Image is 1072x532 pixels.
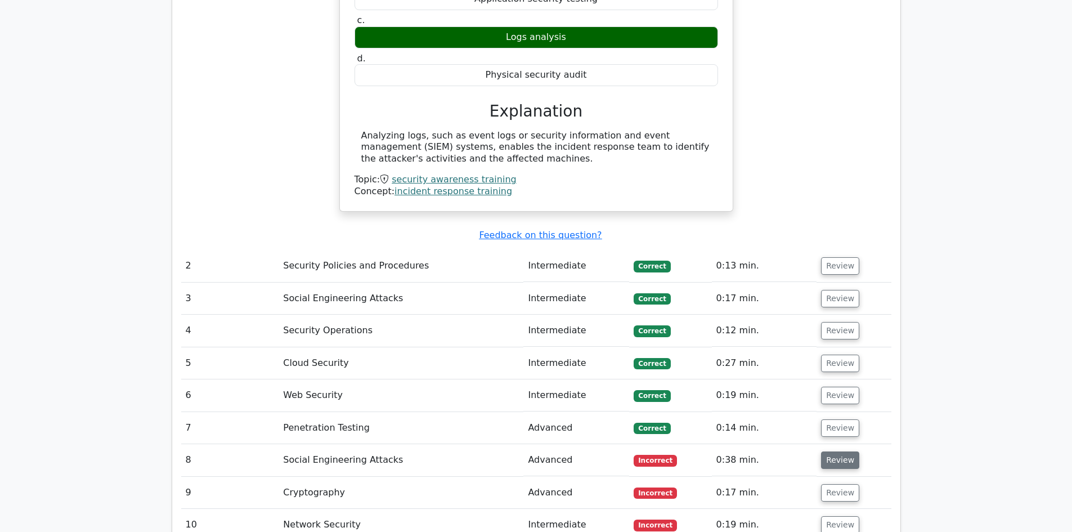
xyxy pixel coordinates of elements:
[712,477,817,509] td: 0:17 min.
[279,250,523,282] td: Security Policies and Procedures
[712,379,817,412] td: 0:19 min.
[181,379,279,412] td: 6
[523,315,629,347] td: Intermediate
[181,444,279,476] td: 8
[279,412,523,444] td: Penetration Testing
[821,322,859,339] button: Review
[523,283,629,315] td: Intermediate
[279,315,523,347] td: Security Operations
[279,283,523,315] td: Social Engineering Attacks
[181,315,279,347] td: 4
[279,379,523,412] td: Web Security
[634,325,670,337] span: Correct
[279,347,523,379] td: Cloud Security
[357,53,366,64] span: d.
[479,230,602,240] a: Feedback on this question?
[712,283,817,315] td: 0:17 min.
[392,174,516,185] a: security awareness training
[355,186,718,198] div: Concept:
[523,347,629,379] td: Intermediate
[361,102,711,121] h3: Explanation
[712,250,817,282] td: 0:13 min.
[821,419,859,437] button: Review
[279,477,523,509] td: Cryptography
[523,412,629,444] td: Advanced
[821,257,859,275] button: Review
[634,261,670,272] span: Correct
[355,174,718,186] div: Topic:
[634,488,677,499] span: Incorrect
[634,293,670,305] span: Correct
[821,484,859,502] button: Review
[712,315,817,347] td: 0:12 min.
[181,283,279,315] td: 3
[712,444,817,476] td: 0:38 min.
[712,412,817,444] td: 0:14 min.
[821,290,859,307] button: Review
[394,186,512,196] a: incident response training
[361,130,711,165] div: Analyzing logs, such as event logs or security information and event management (SIEM) systems, e...
[634,520,677,531] span: Incorrect
[355,26,718,48] div: Logs analysis
[712,347,817,379] td: 0:27 min.
[523,444,629,476] td: Advanced
[634,423,670,434] span: Correct
[181,347,279,379] td: 5
[523,379,629,412] td: Intermediate
[634,390,670,401] span: Correct
[181,477,279,509] td: 9
[634,358,670,369] span: Correct
[181,250,279,282] td: 2
[357,15,365,25] span: c.
[821,387,859,404] button: Review
[355,64,718,86] div: Physical security audit
[821,451,859,469] button: Review
[821,355,859,372] button: Review
[523,477,629,509] td: Advanced
[634,455,677,466] span: Incorrect
[523,250,629,282] td: Intermediate
[279,444,523,476] td: Social Engineering Attacks
[181,412,279,444] td: 7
